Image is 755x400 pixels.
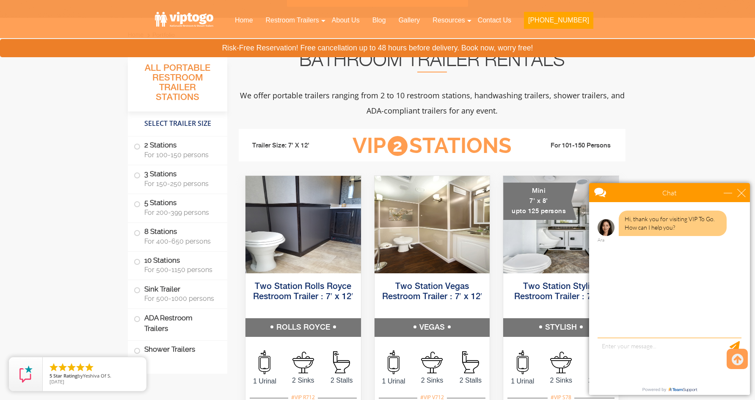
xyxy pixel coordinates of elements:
h5: ROLLS ROYCE [245,318,361,337]
a: Blog [366,11,392,30]
a: Two Station Stylish Restroom Trailer : 7’x 8′ [514,282,608,301]
img: an icon of stall [333,351,350,373]
span: Star Rating [53,372,77,379]
a: Resources [426,11,471,30]
span: For 100-150 persons [144,151,217,159]
div: Mini 7' x 8' upto 125 persons [503,183,576,220]
span: 1 Urinal [245,376,284,386]
img: A mini restroom trailer with two separate stations and separate doors for males and females [503,176,619,273]
a: Restroom Trailers [259,11,325,30]
a: Two Station Rolls Royce Restroom Trailer : 7′ x 12′ [253,282,353,301]
span: For 150-250 persons [144,180,217,188]
li:  [75,362,85,372]
iframe: Live Chat Box [584,178,755,400]
span: For 500-1000 persons [144,294,217,303]
label: 3 Stations [134,165,221,192]
img: Side view of two station restroom trailer with separate doors for males and females [375,176,490,273]
a: Two Station Vegas Restroom Trailer : 7′ x 12′ [382,282,482,301]
button: [PHONE_NUMBER] [524,12,593,29]
li:  [58,362,68,372]
span: 2 Stalls [322,375,361,386]
p: We offer portable trailers ranging from 2 to 10 restroom stations, handwashing trailers, shower t... [239,88,625,118]
label: 8 Stations [134,223,221,249]
span: by [50,373,140,379]
h3: VIP Stations [339,134,525,158]
span: 2 Stalls [580,375,619,386]
label: Sink Trailer [134,280,221,306]
label: 5 Stations [134,194,221,220]
a: Home [229,11,259,30]
h5: STYLISH [503,318,619,337]
span: 2 Sinks [284,375,322,386]
img: Side view of two station restroom trailer with separate doors for males and females [245,176,361,273]
li:  [66,362,77,372]
img: an icon of sink [550,352,572,373]
span: For 500-1150 persons [144,266,217,274]
span: For 400-650 persons [144,237,217,245]
span: [DATE] [50,378,64,385]
h3: All Portable Restroom Trailer Stations [128,61,227,111]
a: About Us [325,11,366,30]
label: 2 Stations [134,136,221,163]
span: 2 [388,136,408,156]
img: an icon of urinal [517,350,529,374]
label: 10 Stations [134,252,221,278]
li: For 101-150 Persons [525,141,620,151]
span: 1 Urinal [503,376,542,386]
label: Shower Trailers [134,341,221,359]
span: 2 Stalls [451,375,490,386]
li:  [84,362,94,372]
img: an icon of sink [292,352,314,373]
img: an icon of sink [421,352,443,373]
h4: Select Trailer Size [128,116,227,132]
img: an icon of stall [462,351,479,373]
span: 2 Sinks [542,375,580,386]
img: an icon of urinal [259,350,270,374]
span: 1 Urinal [375,376,413,386]
label: ADA Restroom Trailers [134,309,221,338]
li:  [49,362,59,372]
img: an icon of urinal [388,350,400,374]
h2: Bathroom Trailer Rentals [239,52,625,72]
img: Review Rating [17,366,34,383]
a: Gallery [392,11,427,30]
a: Contact Us [471,11,518,30]
span: For 200-399 persons [144,208,217,217]
a: [PHONE_NUMBER] [518,11,600,34]
span: Yeshiva Of S. [83,372,111,379]
span: 2 Sinks [413,375,452,386]
h5: VEGAS [375,318,490,337]
span: 5 [50,372,52,379]
li: Trailer Size: 7' X 12' [245,133,339,158]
